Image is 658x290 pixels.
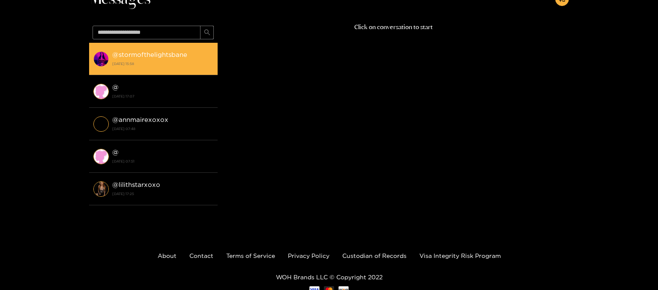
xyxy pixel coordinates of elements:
[93,116,109,132] img: conversation
[189,252,213,259] a: Contact
[93,84,109,99] img: conversation
[200,26,214,39] button: search
[112,148,119,156] strong: @
[158,252,176,259] a: About
[112,92,213,100] strong: [DATE] 17:07
[112,116,168,123] strong: @ annmairexoxox
[204,29,210,36] span: search
[218,22,569,32] p: Click on conversation to start
[419,252,501,259] a: Visa Integrity Risk Program
[112,190,213,198] strong: [DATE] 17:25
[112,51,187,58] strong: @ stormofthelightsbane
[226,252,275,259] a: Terms of Service
[112,60,213,68] strong: [DATE] 15:58
[93,51,109,67] img: conversation
[112,83,119,91] strong: @
[112,181,160,188] strong: @ lilithstarxoxo
[288,252,329,259] a: Privacy Policy
[93,149,109,164] img: conversation
[112,157,213,165] strong: [DATE] 07:51
[342,252,407,259] a: Custodian of Records
[93,181,109,197] img: conversation
[112,125,213,133] strong: [DATE] 07:48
